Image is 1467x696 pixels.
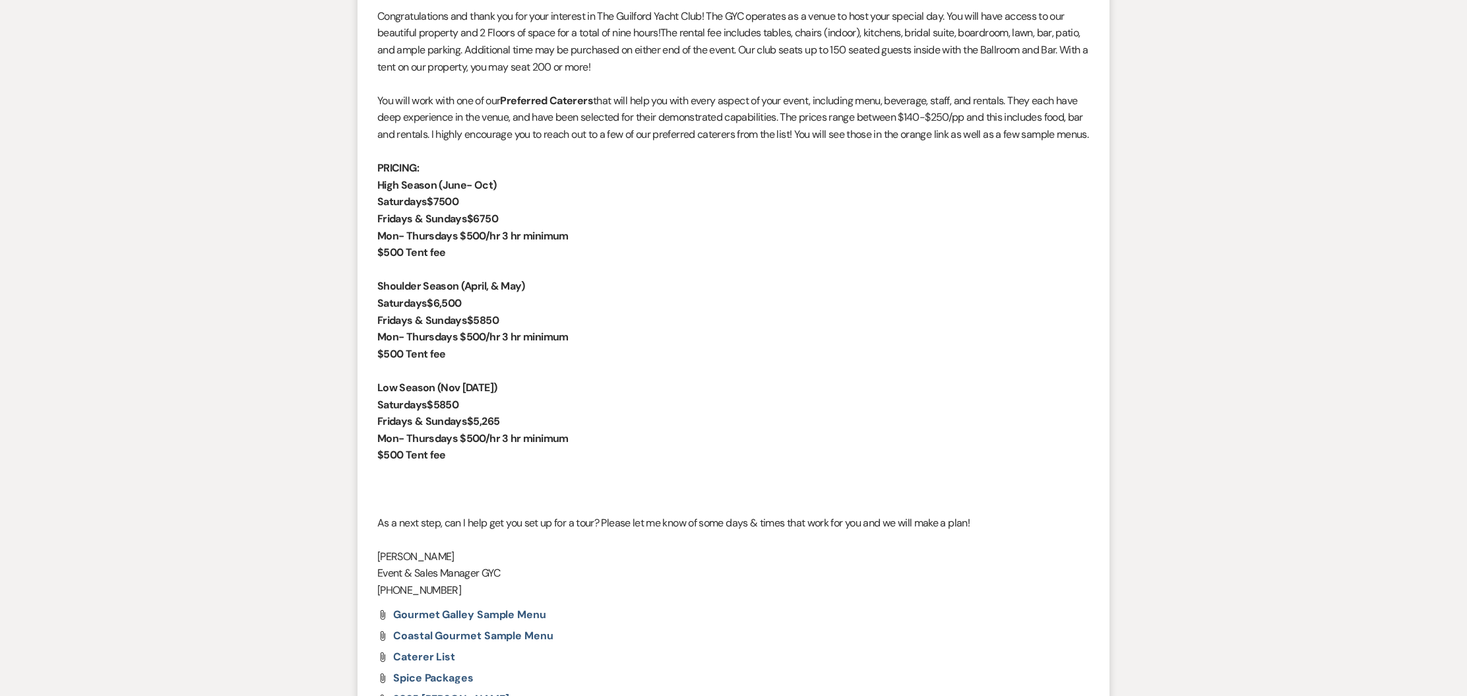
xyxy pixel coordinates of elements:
[377,229,569,243] strong: Mon- Thursdays $500/hr 3 hr minimum
[377,330,569,344] strong: Mon- Thursdays $500/hr 3 hr minimum
[377,9,1065,40] span: Congratulations and thank you for your interest in The Guilford Yacht Club! The GYC operates as a...
[377,279,525,293] strong: Shoulder Season (April, & May)
[377,161,419,175] strong: PRICING:
[377,296,427,310] strong: Saturdays
[377,448,446,462] strong: $500 Tent fee
[377,94,500,108] span: You will work with one of our
[393,629,553,643] span: Coastal Gourmet Sample Menu
[377,212,467,226] strong: Fridays & Sundays
[393,631,553,641] a: Coastal Gourmet Sample Menu
[377,26,1088,73] span: The rental fee includes tables, chairs (indoor), kitchens, bridal suite, boardroom, lawn, bar, pa...
[427,296,461,310] strong: $6,500
[393,650,455,664] span: Caterer List
[377,516,970,530] span: As a next step, can I help get you set up for a tour? Please let me know of some days & times tha...
[377,178,496,192] strong: High Season (June- Oct)
[393,610,546,620] a: Gourmet Galley Sample Menu
[377,398,427,412] strong: Saturdays
[427,398,458,412] strong: $5850
[500,94,592,108] strong: Preferred Caterers
[427,195,458,208] strong: $7500
[467,313,499,327] strong: $5850
[377,347,446,361] strong: $500 Tent fee
[377,94,1088,141] span: that will help you with every aspect of your event, including menu, beverage, staff, and rentals....
[377,582,1090,599] p: [PHONE_NUMBER]
[393,652,455,662] a: Caterer List
[467,414,499,428] strong: $5,265
[377,548,1090,565] p: [PERSON_NAME]
[393,673,474,683] a: Spice Packages
[467,212,498,226] strong: $6750
[377,431,569,445] strong: Mon- Thursdays $500/hr 3 hr minimum
[377,414,467,428] strong: Fridays & Sundays
[377,565,1090,582] p: Event & Sales Manager GYC
[393,671,474,685] span: Spice Packages
[377,381,497,395] strong: Low Season (Nov [DATE])
[377,245,446,259] strong: $500 Tent fee
[377,195,427,208] strong: Saturdays
[393,608,546,621] span: Gourmet Galley Sample Menu
[377,313,467,327] strong: Fridays & Sundays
